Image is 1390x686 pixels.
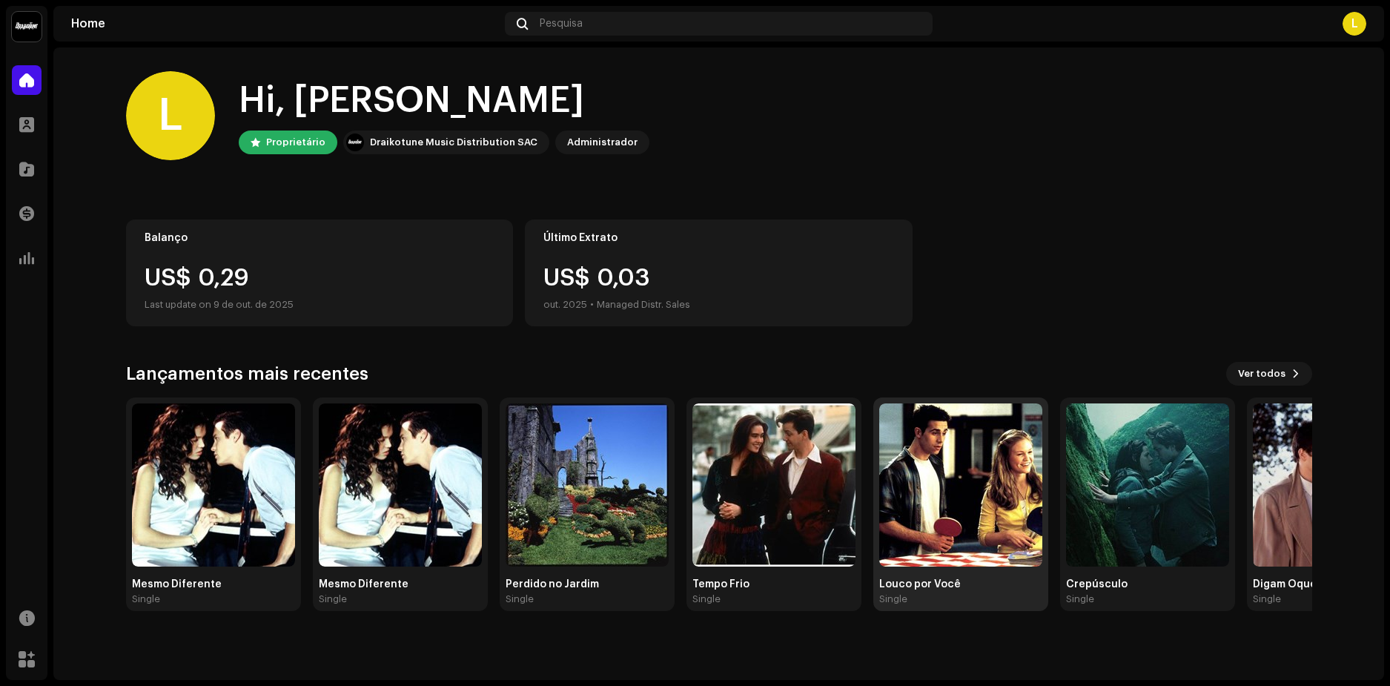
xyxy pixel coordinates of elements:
div: Home [71,18,499,30]
re-o-card-value: Último Extrato [525,220,913,326]
div: Último Extrato [543,232,894,244]
div: Proprietário [266,133,325,151]
div: out. 2025 [543,296,587,314]
div: Louco por Você [879,578,1042,590]
div: Single [319,593,347,605]
div: Single [132,593,160,605]
div: L [1343,12,1366,36]
h3: Lançamentos mais recentes [126,362,368,386]
div: Balanço [145,232,495,244]
div: Administrador [567,133,638,151]
span: Pesquisa [540,18,583,30]
img: b05d42a4-314b-4550-9277-ec8b619db176 [506,403,669,567]
img: 69182ac2-14f8-4546-ad57-8c7186007bd1 [132,403,295,567]
div: Hi, [PERSON_NAME] [239,77,649,125]
img: 10370c6a-d0e2-4592-b8a2-38f444b0ca44 [12,12,42,42]
re-o-card-value: Balanço [126,220,514,326]
div: Mesmo Diferente [319,578,482,590]
div: Mesmo Diferente [132,578,295,590]
img: 040983ad-e33d-4fae-a85d-cd39e2490ec7 [879,403,1042,567]
button: Ver todos [1226,362,1312,386]
img: 56652a7a-bdde-4253-9f84-9f4badb70559 [319,403,482,567]
div: Perdido no Jardim [506,578,669,590]
div: L [126,71,215,160]
div: Managed Distr. Sales [597,296,690,314]
div: Single [1253,593,1281,605]
img: 9515087c-e440-4561-94a5-d816916cbc14 [692,403,855,567]
div: Crepúsculo [1066,578,1229,590]
img: 10370c6a-d0e2-4592-b8a2-38f444b0ca44 [346,133,364,151]
span: Ver todos [1238,359,1285,389]
div: Draikotune Music Distribution SAC [370,133,537,151]
div: Single [879,593,907,605]
div: Single [506,593,534,605]
div: Single [692,593,721,605]
img: 640e1c94-d189-420e-bcae-f21f68d2fd99 [1066,403,1229,567]
div: Tempo Frio [692,578,855,590]
div: Last update on 9 de out. de 2025 [145,296,495,314]
div: • [590,296,594,314]
div: Single [1066,593,1094,605]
